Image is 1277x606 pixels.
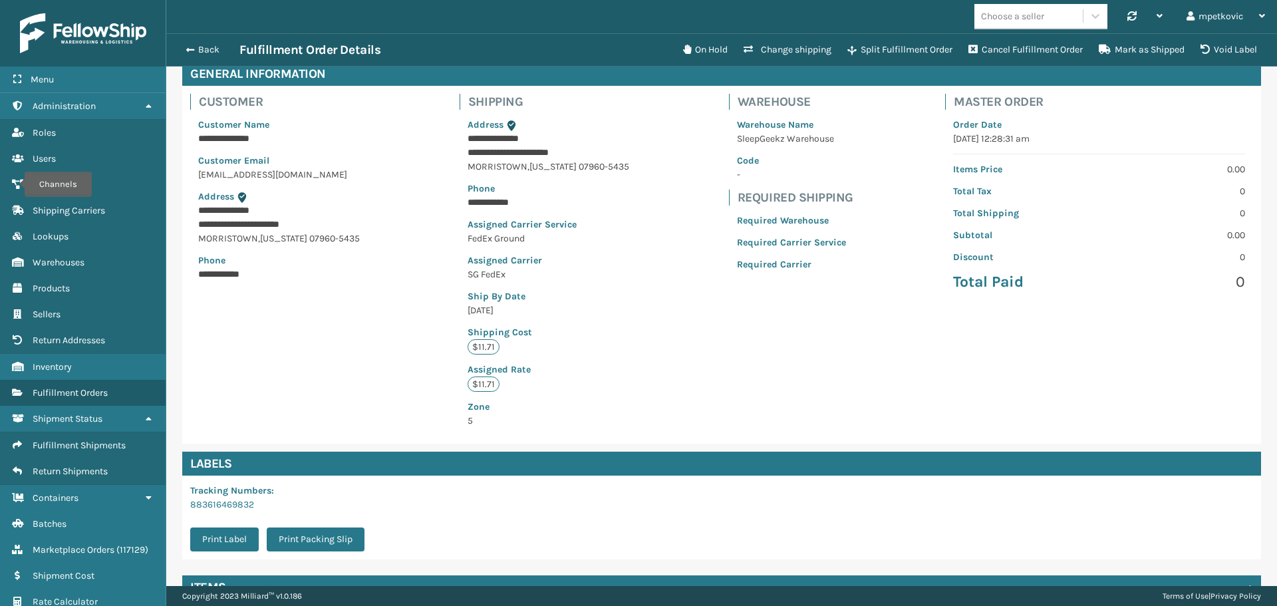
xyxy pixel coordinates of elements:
a: 883616469832 [190,499,254,510]
button: Change shipping [736,37,839,63]
span: Sellers [33,309,61,320]
p: [EMAIL_ADDRESS][DOMAIN_NAME] [198,168,360,182]
p: 0 [1107,184,1245,198]
h4: General Information [182,62,1261,86]
span: Tracking Numbers : [190,485,274,496]
h4: Required Shipping [738,190,854,206]
span: Fulfillment Orders [33,387,108,398]
button: Void Label [1193,37,1265,63]
p: Ship By Date [468,289,629,303]
p: Required Carrier [737,257,846,271]
span: Inventory [33,361,72,373]
button: Back [178,44,239,56]
p: 0.00 [1107,228,1245,242]
span: Shipment Status [33,413,102,424]
span: MORRISTOWN [468,161,527,172]
p: Phone [198,253,360,267]
i: VOIDLABEL [1201,45,1210,54]
img: logo [20,13,146,53]
span: Shipment Cost [33,570,94,581]
span: Shipping Carriers [33,205,105,216]
span: [US_STATE] [529,161,577,172]
i: Change shipping [744,45,753,54]
p: 0 [1107,272,1245,292]
span: Fulfillment Shipments [33,440,126,451]
i: Mark as Shipped [1099,45,1111,54]
span: [US_STATE] [260,233,307,244]
i: Split Fulfillment Order [847,46,857,55]
button: On Hold [675,37,736,63]
p: Total Tax [953,184,1091,198]
h4: Customer [199,94,368,110]
p: 0 [1107,250,1245,264]
p: Required Warehouse [737,214,846,227]
h4: Items [190,579,226,595]
p: Assigned Rate [468,363,629,377]
span: 5 [468,400,629,426]
i: On Hold [683,45,691,54]
p: $11.71 [468,339,499,355]
span: Roles [33,127,56,138]
h4: Master Order [954,94,1253,110]
span: , [258,233,260,244]
p: 0 [1107,206,1245,220]
span: MORRISTOWN [198,233,258,244]
p: $11.71 [468,377,499,392]
p: 0.00 [1107,162,1245,176]
p: Assigned Carrier [468,253,629,267]
button: Cancel Fulfillment Order [960,37,1091,63]
button: Print Packing Slip [267,528,364,551]
button: Split Fulfillment Order [839,37,960,63]
p: Items Price [953,162,1091,176]
h4: Shipping [468,94,637,110]
span: Containers [33,492,78,504]
p: Phone [468,182,629,196]
p: Copyright 2023 Milliard™ v 1.0.186 [182,586,302,606]
p: FedEx Ground [468,231,629,245]
p: Total Paid [953,272,1091,292]
h3: Fulfillment Order Details [239,42,380,58]
div: | [1163,586,1261,606]
span: Address [198,191,234,202]
p: Shipping Cost [468,325,629,339]
span: Return Shipments [33,466,108,477]
span: Warehouses [33,257,84,268]
span: 07960-5435 [579,161,629,172]
p: SG FedEx [468,267,629,281]
button: Print Label [190,528,259,551]
button: Mark as Shipped [1091,37,1193,63]
h4: Warehouse [738,94,854,110]
span: Menu [31,74,54,85]
p: [DATE] [468,303,629,317]
span: Lookups [33,231,69,242]
p: [DATE] 12:28:31 am [953,132,1245,146]
p: Order Date [953,118,1245,132]
i: Cancel Fulfillment Order [968,45,978,54]
span: ( 117129 ) [116,544,148,555]
div: Choose a seller [981,9,1044,23]
a: Terms of Use [1163,591,1208,601]
span: Address [468,119,503,130]
p: Warehouse Name [737,118,846,132]
span: Users [33,153,56,164]
p: Subtotal [953,228,1091,242]
p: Code [737,154,846,168]
p: Customer Email [198,154,360,168]
p: - [737,168,846,182]
a: Privacy Policy [1210,591,1261,601]
span: Administration [33,100,96,112]
p: SleepGeekz Warehouse [737,132,846,146]
p: Assigned Carrier Service [468,218,629,231]
h4: Labels [182,452,1261,476]
span: Return Addresses [33,335,105,346]
span: Channels [33,179,72,190]
p: Required Carrier Service [737,235,846,249]
p: Total Shipping [953,206,1091,220]
p: Zone [468,400,629,414]
span: Batches [33,518,67,530]
p: Customer Name [198,118,360,132]
span: 07960-5435 [309,233,360,244]
p: Discount [953,250,1091,264]
span: , [527,161,529,172]
span: Products [33,283,70,294]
